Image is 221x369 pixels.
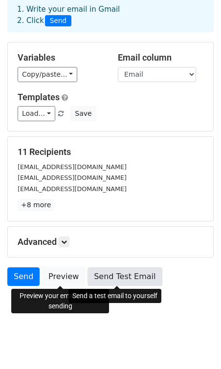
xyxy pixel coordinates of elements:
[10,4,211,26] div: 1. Write your email in Gmail 2. Click
[18,199,54,211] a: +8 more
[45,15,71,27] span: Send
[18,185,127,193] small: [EMAIL_ADDRESS][DOMAIN_NAME]
[18,163,127,171] small: [EMAIL_ADDRESS][DOMAIN_NAME]
[18,67,77,82] a: Copy/paste...
[88,267,162,286] a: Send Test Email
[18,106,55,121] a: Load...
[11,289,109,313] div: Preview your emails before sending
[42,267,85,286] a: Preview
[18,237,203,247] h5: Advanced
[118,52,203,63] h5: Email column
[18,147,203,157] h5: 11 Recipients
[70,106,96,121] button: Save
[172,322,221,369] iframe: Chat Widget
[68,289,161,303] div: Send a test email to yourself
[18,92,60,102] a: Templates
[18,174,127,181] small: [EMAIL_ADDRESS][DOMAIN_NAME]
[18,52,103,63] h5: Variables
[7,267,40,286] a: Send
